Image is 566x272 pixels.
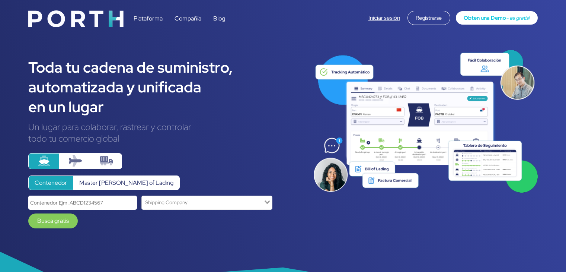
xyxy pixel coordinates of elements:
div: Toda tu cadena de suministro, [28,57,302,77]
a: Blog [213,15,225,22]
div: en un lugar [28,97,302,117]
div: Registrarse [407,11,450,25]
img: ship.svg [38,154,51,167]
span: - es gratis! [506,14,530,21]
a: Busca gratis [28,214,78,228]
label: Contenedor [28,175,73,190]
div: Search for option [141,196,272,209]
img: plane.svg [69,154,82,167]
img: truck-container.svg [100,154,113,167]
a: Obten una Demo- es gratis! [456,11,538,25]
span: Obten una Demo [464,14,506,21]
a: Iniciar sesión [368,14,400,22]
div: automatizada y unificada [28,77,302,97]
div: todo tu comercio global [28,133,302,144]
a: Compañía [175,15,201,22]
input: Contenedor Ejm: ABCD1234567 [28,196,137,209]
label: Master [PERSON_NAME] of Lading [73,175,180,190]
input: Search for option [143,197,263,208]
a: Plataforma [134,15,163,22]
a: Registrarse [407,14,450,22]
div: Un lugar para colaborar, rastrear y controlar [28,121,302,133]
